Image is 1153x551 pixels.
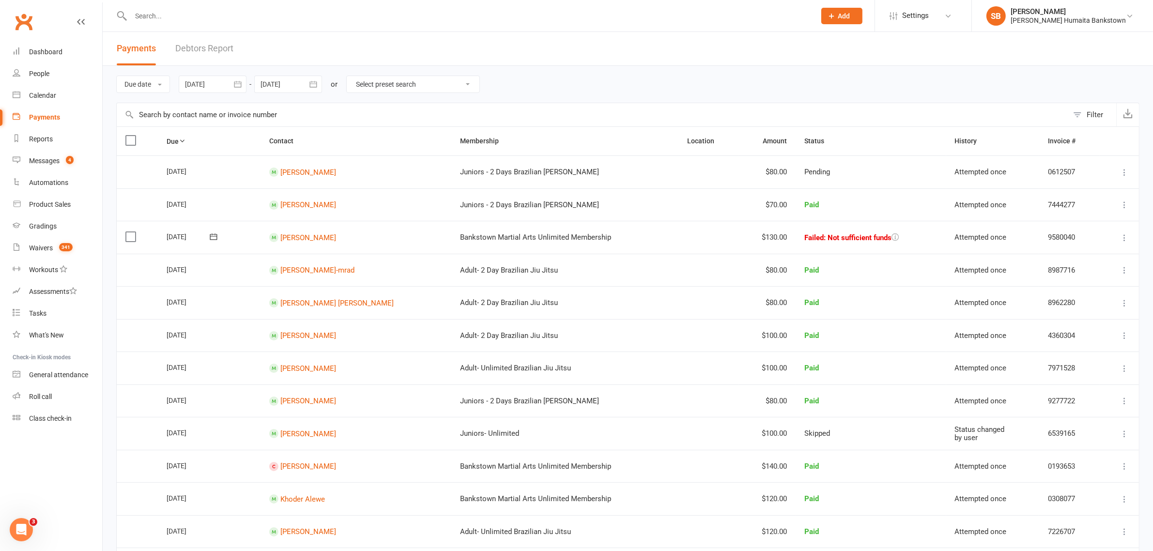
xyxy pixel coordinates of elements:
a: [PERSON_NAME] [280,364,336,372]
a: Payments [13,107,102,128]
div: [DATE] [167,164,211,179]
th: Location [678,127,738,155]
div: Workouts [29,266,58,274]
span: Juniors - 2 Days Brazilian [PERSON_NAME] [461,397,600,405]
td: 7444277 [1039,188,1100,221]
a: Class kiosk mode [13,408,102,429]
div: Assessments [29,288,77,295]
button: Filter [1068,103,1116,126]
a: Product Sales [13,194,102,215]
a: Workouts [13,259,102,281]
span: Paid [804,266,819,275]
a: General attendance kiosk mode [13,364,102,386]
span: : Not sufficient funds [824,233,892,242]
div: Product Sales [29,200,71,208]
td: $130.00 [738,221,796,254]
span: 341 [59,243,73,251]
span: Paid [804,462,819,471]
a: Reports [13,128,102,150]
a: [PERSON_NAME] [280,429,336,438]
span: Adult- Unlimited Brazilian Jiu Jitsu [461,364,571,372]
div: [PERSON_NAME] [1011,7,1126,16]
th: Contact [261,127,451,155]
a: Waivers 341 [13,237,102,259]
span: Adult- Unlimited Brazilian Jiu Jitsu [461,527,571,536]
span: Paid [804,200,819,209]
span: Attempted once [955,494,1007,503]
span: Status changed by user [955,425,1005,442]
div: What's New [29,331,64,339]
a: Tasks [13,303,102,324]
a: [PERSON_NAME] [280,527,336,536]
span: Juniors - 2 Days Brazilian [PERSON_NAME] [461,168,600,176]
td: 4360304 [1039,319,1100,352]
a: [PERSON_NAME] [280,397,336,405]
span: 3 [30,518,37,526]
span: Bankstown Martial Arts Unlimited Membership [461,233,612,242]
div: Reports [29,135,53,143]
span: Attempted once [955,364,1007,372]
div: [DATE] [167,327,211,342]
td: $120.00 [738,515,796,548]
th: Invoice # [1039,127,1100,155]
span: Adult- 2 Day Brazilian Jiu Jitsu [461,331,558,340]
td: 9277722 [1039,384,1100,417]
span: Paid [804,527,819,536]
div: Tasks [29,309,46,317]
span: Attempted once [955,527,1007,536]
th: Due [158,127,261,155]
td: $80.00 [738,384,796,417]
span: Skipped [804,429,830,438]
span: Paid [804,298,819,307]
td: $80.00 [738,286,796,319]
input: Search... [128,9,809,23]
span: Attempted once [955,266,1007,275]
span: Adult- 2 Day Brazilian Jiu Jitsu [461,298,558,307]
a: [PERSON_NAME] [PERSON_NAME] [280,298,394,307]
span: Adult- 2 Day Brazilian Jiu Jitsu [461,266,558,275]
td: 0612507 [1039,155,1100,188]
td: $100.00 [738,417,796,450]
div: or [331,78,338,90]
a: [PERSON_NAME] [280,233,336,242]
a: Clubworx [12,10,36,34]
div: Class check-in [29,414,72,422]
td: 9580040 [1039,221,1100,254]
span: Pending [804,168,830,176]
th: Status [796,127,946,155]
td: 0193653 [1039,450,1100,483]
div: [DATE] [167,197,211,212]
div: [DATE] [167,490,211,505]
td: $100.00 [738,352,796,384]
a: Roll call [13,386,102,408]
div: Calendar [29,92,56,99]
button: Payments [117,32,156,65]
th: Membership [452,127,678,155]
a: Dashboard [13,41,102,63]
td: 8962280 [1039,286,1100,319]
td: 0308077 [1039,482,1100,515]
a: Automations [13,172,102,194]
button: Add [821,8,862,24]
span: Failed [804,233,892,242]
div: [PERSON_NAME] Humaita Bankstown [1011,16,1126,25]
div: [DATE] [167,229,211,244]
div: [DATE] [167,294,211,309]
td: 6539165 [1039,417,1100,450]
td: 7971528 [1039,352,1100,384]
a: Gradings [13,215,102,237]
td: $100.00 [738,319,796,352]
a: Assessments [13,281,102,303]
span: Payments [117,43,156,53]
div: Filter [1087,109,1103,121]
iframe: Intercom live chat [10,518,33,541]
div: Roll call [29,393,52,400]
span: Paid [804,364,819,372]
span: Juniors- Unlimited [461,429,520,438]
span: Bankstown Martial Arts Unlimited Membership [461,494,612,503]
a: Messages 4 [13,150,102,172]
td: 7226707 [1039,515,1100,548]
a: [PERSON_NAME] [280,168,336,176]
span: Paid [804,331,819,340]
a: What's New [13,324,102,346]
